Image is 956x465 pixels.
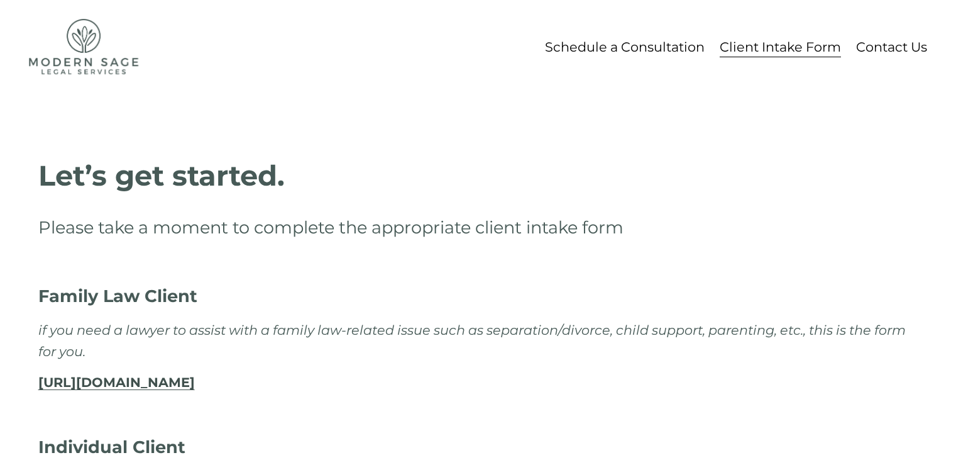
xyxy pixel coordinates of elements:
strong: Individual Client [38,437,185,457]
strong: Let’s get started. [38,159,285,193]
a: Contact Us [856,35,927,59]
a: Schedule a Consultation [545,35,705,59]
strong: Family Law Client [38,286,197,306]
img: Modern Sage Legal Services [29,19,139,74]
em: if you need a lawyer to assist with a family law-related issue such as separation/divorce, child ... [38,322,909,359]
span: Please take a moment to complete the appropriate client intake form [38,217,624,238]
a: Client Intake Form [720,35,841,59]
a: [URL][DOMAIN_NAME] [38,374,195,390]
